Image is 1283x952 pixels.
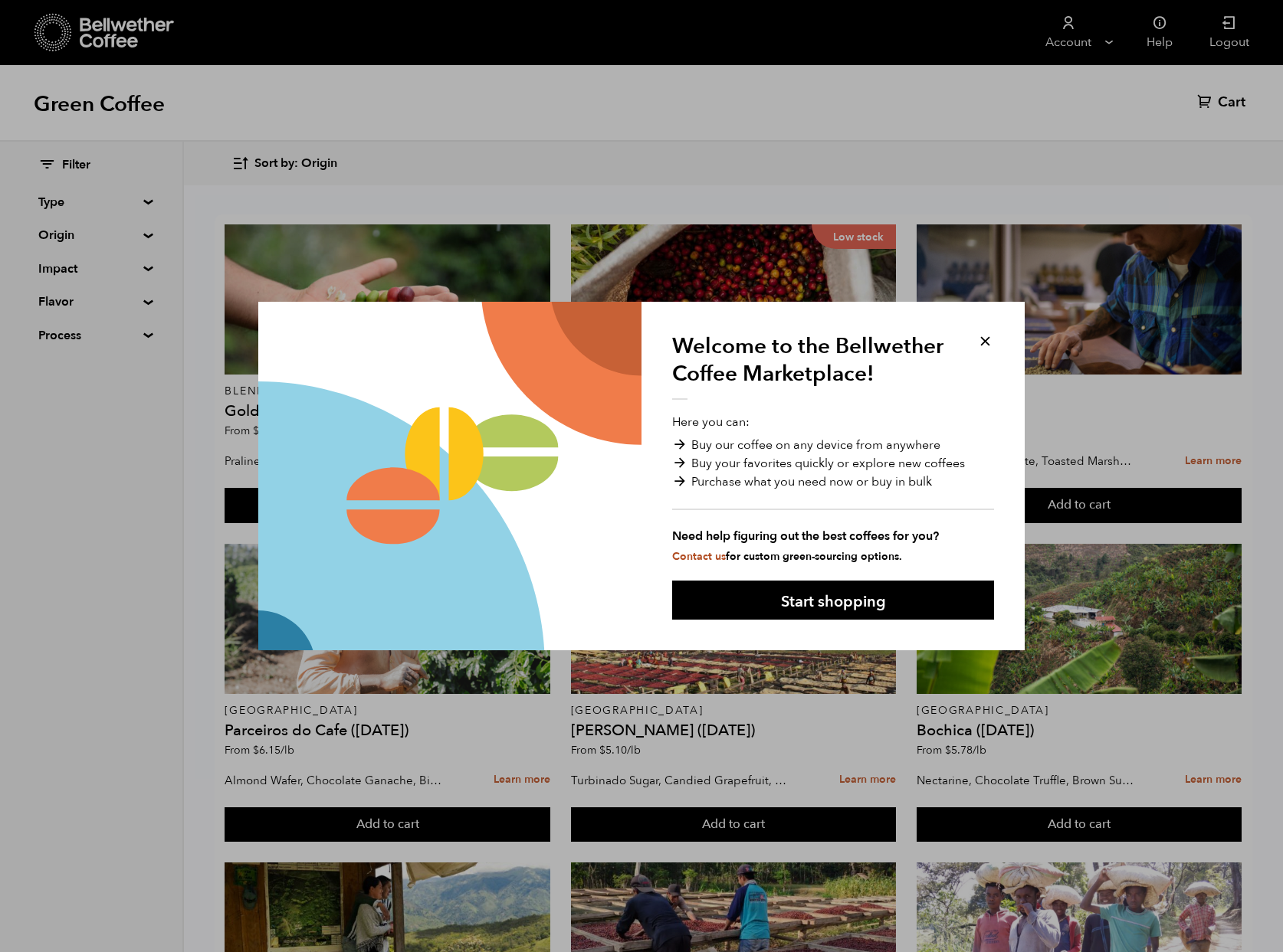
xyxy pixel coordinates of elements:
li: Buy your favorites quickly or explore new coffees [672,454,994,473]
a: Contact us [672,549,726,564]
h1: Welcome to the Bellwether Coffee Marketplace! [672,332,956,400]
small: for custom green-sourcing options. [672,549,902,564]
strong: Need help figuring out the best coffees for you? [672,527,994,545]
li: Purchase what you need now or buy in bulk [672,473,994,491]
li: Buy our coffee on any device from anywhere [672,436,994,454]
p: Here you can: [672,413,994,564]
button: Start shopping [672,581,994,620]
